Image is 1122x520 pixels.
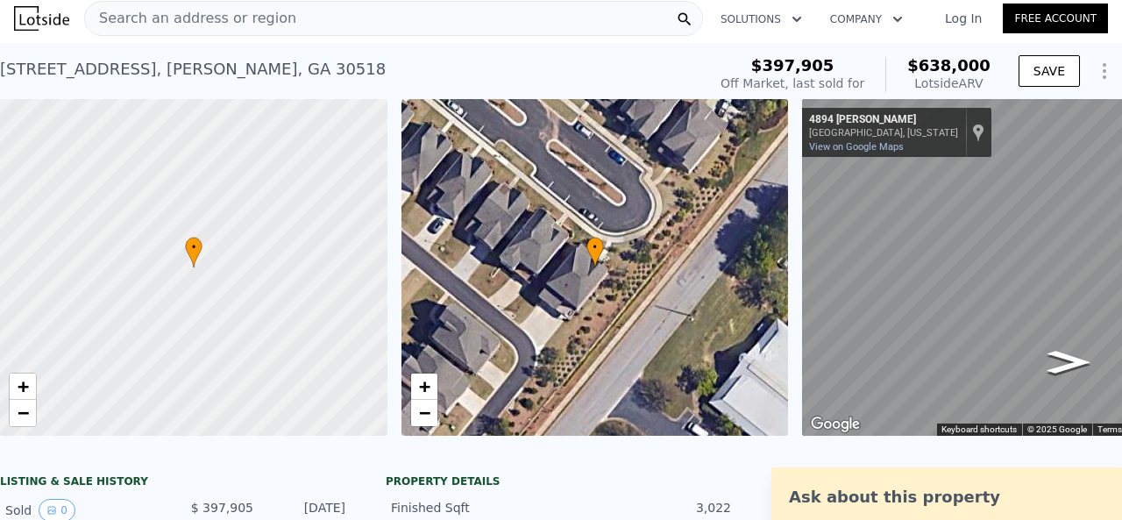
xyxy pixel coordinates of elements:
[1027,424,1087,434] span: © 2025 Google
[972,123,984,142] a: Show location on map
[561,499,731,516] div: 3,022
[1019,55,1080,87] button: SAVE
[18,402,29,424] span: −
[806,413,864,436] a: Open this area in Google Maps (opens a new window)
[721,75,864,92] div: Off Market, last sold for
[386,474,736,488] div: Property details
[418,402,430,424] span: −
[418,375,430,397] span: +
[751,56,834,75] span: $397,905
[1087,53,1122,89] button: Show Options
[85,8,296,29] span: Search an address or region
[809,113,958,127] div: 4894 [PERSON_NAME]
[191,501,253,515] span: $ 397,905
[1029,345,1109,379] path: Go Northwest, Sterling Cl
[789,485,1104,509] div: Ask about this property
[816,4,917,35] button: Company
[185,237,202,267] div: •
[1097,424,1122,434] a: Terms (opens in new tab)
[411,374,437,400] a: Zoom in
[586,237,604,267] div: •
[907,75,991,92] div: Lotside ARV
[806,413,864,436] img: Google
[907,56,991,75] span: $638,000
[10,374,36,400] a: Zoom in
[14,6,69,31] img: Lotside
[809,141,904,153] a: View on Google Maps
[941,424,1017,436] button: Keyboard shortcuts
[411,400,437,426] a: Zoom out
[10,400,36,426] a: Zoom out
[586,239,604,255] span: •
[185,239,202,255] span: •
[1003,4,1108,33] a: Free Account
[391,499,561,516] div: Finished Sqft
[924,10,1003,27] a: Log In
[707,4,816,35] button: Solutions
[809,127,958,139] div: [GEOGRAPHIC_DATA], [US_STATE]
[18,375,29,397] span: +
